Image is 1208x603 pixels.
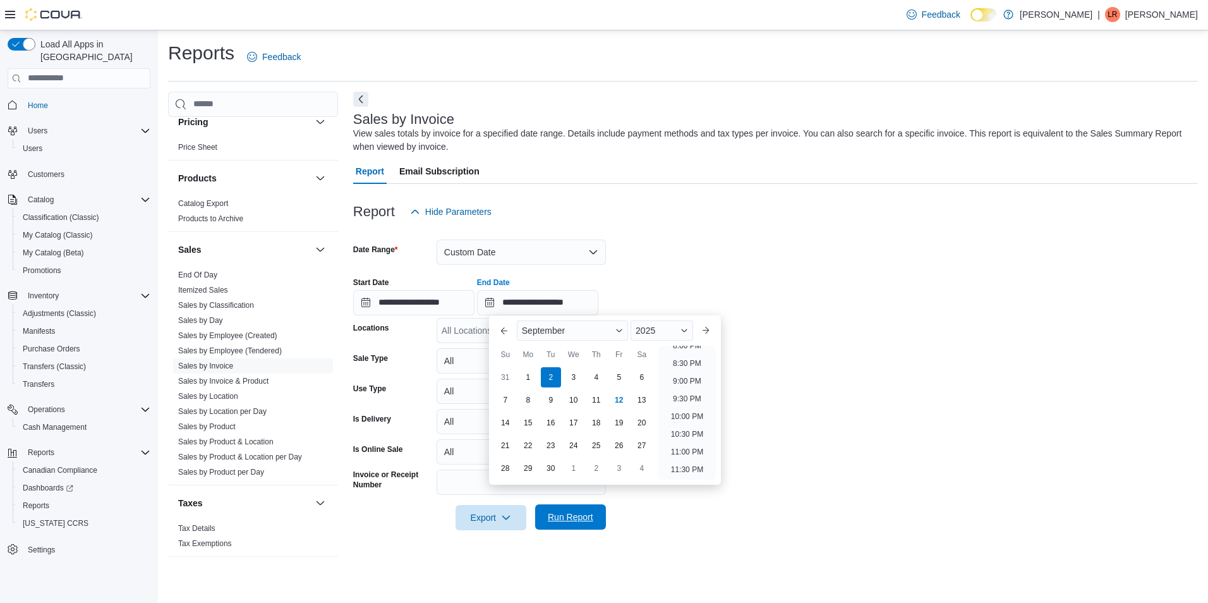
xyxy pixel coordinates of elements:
[23,501,49,511] span: Reports
[178,243,202,256] h3: Sales
[522,326,565,336] span: September
[564,344,584,365] div: We
[23,192,59,207] button: Catalog
[28,448,54,458] span: Reports
[3,165,155,183] button: Customers
[178,270,217,280] span: End Of Day
[18,210,150,225] span: Classification (Classic)
[437,439,606,465] button: All
[636,326,655,336] span: 2025
[586,413,607,433] div: day-18
[541,458,561,478] div: day-30
[18,498,54,513] a: Reports
[23,445,59,460] button: Reports
[425,205,492,218] span: Hide Parameters
[405,199,497,224] button: Hide Parameters
[495,435,516,456] div: day-21
[564,435,584,456] div: day-24
[178,199,228,208] a: Catalog Export
[13,140,155,157] button: Users
[28,126,47,136] span: Users
[437,348,606,374] button: All
[18,463,102,478] a: Canadian Compliance
[168,40,234,66] h1: Reports
[23,518,88,528] span: [US_STATE] CCRS
[353,323,389,333] label: Locations
[18,306,150,321] span: Adjustments (Classic)
[632,413,652,433] div: day-20
[25,8,82,21] img: Cova
[23,402,70,417] button: Operations
[178,315,223,326] span: Sales by Day
[28,100,48,111] span: Home
[18,228,98,243] a: My Catalog (Classic)
[666,462,708,477] li: 11:30 PM
[23,212,99,222] span: Classification (Classic)
[13,375,155,393] button: Transfers
[353,112,454,127] h3: Sales by Invoice
[23,248,84,258] span: My Catalog (Beta)
[666,444,708,460] li: 11:00 PM
[28,169,64,180] span: Customers
[518,390,538,410] div: day-8
[8,91,150,592] nav: Complex example
[437,240,606,265] button: Custom Date
[353,127,1192,154] div: View sales totals by invoice for a specified date range. Details include payment methods and tax ...
[586,390,607,410] div: day-11
[18,420,150,435] span: Cash Management
[178,539,232,549] span: Tax Exemptions
[18,420,92,435] a: Cash Management
[586,367,607,387] div: day-4
[178,285,228,295] span: Itemized Sales
[494,366,653,480] div: September, 2025
[518,413,538,433] div: day-15
[178,524,215,533] a: Tax Details
[178,214,243,224] span: Products to Archive
[178,377,269,386] a: Sales by Invoice & Product
[1108,7,1117,22] span: LR
[178,316,223,325] a: Sales by Day
[178,243,310,256] button: Sales
[548,511,593,523] span: Run Report
[178,172,217,185] h3: Products
[18,516,94,531] a: [US_STATE] CCRS
[168,196,338,231] div: Products
[178,300,254,310] span: Sales by Classification
[178,407,267,416] a: Sales by Location per Day
[1097,7,1100,22] p: |
[23,541,150,557] span: Settings
[23,422,87,432] span: Cash Management
[13,358,155,375] button: Transfers (Classic)
[313,242,328,257] button: Sales
[922,8,960,21] span: Feedback
[353,384,386,394] label: Use Type
[178,437,274,447] span: Sales by Product & Location
[1020,7,1092,22] p: [PERSON_NAME]
[23,326,55,336] span: Manifests
[23,97,150,113] span: Home
[23,288,150,303] span: Inventory
[353,414,391,424] label: Is Delivery
[18,263,66,278] a: Promotions
[18,480,78,496] a: Dashboards
[23,402,150,417] span: Operations
[18,141,47,156] a: Users
[23,379,54,389] span: Transfers
[178,172,310,185] button: Products
[23,143,42,154] span: Users
[353,92,368,107] button: Next
[13,262,155,279] button: Promotions
[23,362,86,372] span: Transfers (Classic)
[178,406,267,417] span: Sales by Location per Day
[178,346,282,356] span: Sales by Employee (Tendered)
[35,38,150,63] span: Load All Apps in [GEOGRAPHIC_DATA]
[970,8,997,21] input: Dark Mode
[494,320,514,341] button: Previous Month
[178,331,277,341] span: Sales by Employee (Created)
[313,496,328,511] button: Taxes
[13,515,155,532] button: [US_STATE] CCRS
[518,458,538,478] div: day-29
[23,542,60,557] a: Settings
[23,265,61,276] span: Promotions
[13,479,155,497] a: Dashboards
